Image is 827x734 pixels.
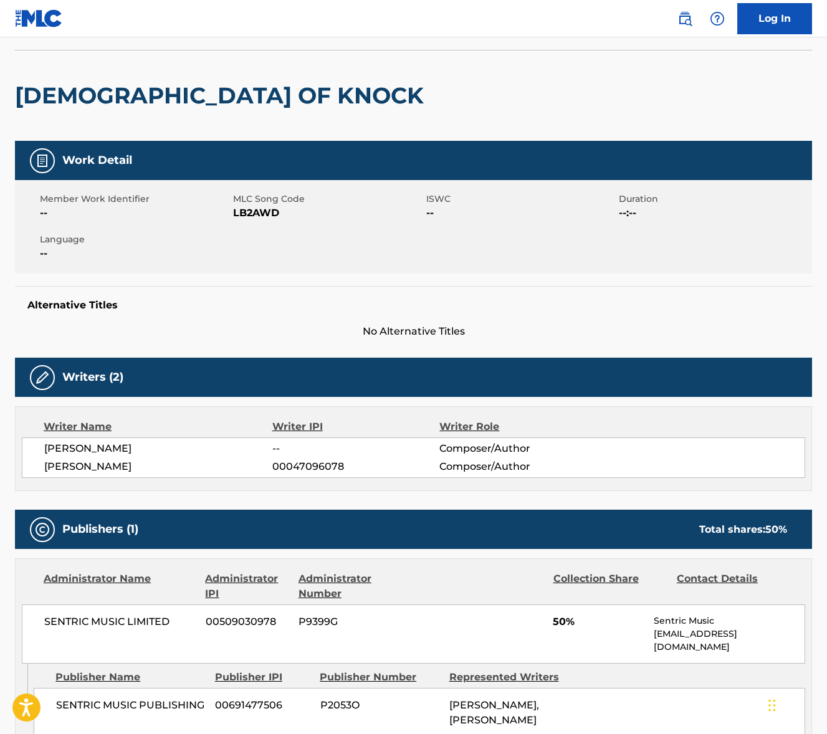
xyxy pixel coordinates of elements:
[320,698,440,713] span: P2053O
[768,687,776,724] div: Drag
[553,614,644,629] span: 50%
[439,419,591,434] div: Writer Role
[299,571,413,601] div: Administrator Number
[40,246,230,261] span: --
[40,193,230,206] span: Member Work Identifier
[672,6,697,31] a: Public Search
[40,206,230,221] span: --
[35,522,50,537] img: Publishers
[439,441,591,456] span: Composer/Author
[40,233,230,246] span: Language
[27,299,800,312] h5: Alternative Titles
[272,419,440,434] div: Writer IPI
[44,571,196,601] div: Administrator Name
[15,324,812,339] span: No Alternative Titles
[233,193,423,206] span: MLC Song Code
[44,419,272,434] div: Writer Name
[426,193,616,206] span: ISWC
[677,11,692,26] img: search
[56,698,206,713] span: SENTRIC MUSIC PUBLISHING
[654,627,805,654] p: [EMAIL_ADDRESS][DOMAIN_NAME]
[699,522,787,537] div: Total shares:
[205,571,289,601] div: Administrator IPI
[710,11,725,26] img: help
[654,614,805,627] p: Sentric Music
[677,571,791,601] div: Contact Details
[44,459,272,474] span: [PERSON_NAME]
[299,614,413,629] span: P9399G
[206,614,289,629] span: 00509030978
[215,670,310,685] div: Publisher IPI
[35,153,50,168] img: Work Detail
[765,523,787,535] span: 50 %
[619,193,809,206] span: Duration
[35,370,50,385] img: Writers
[449,699,539,726] span: [PERSON_NAME], [PERSON_NAME]
[62,153,132,168] h5: Work Detail
[272,459,439,474] span: 00047096078
[44,441,272,456] span: [PERSON_NAME]
[553,571,667,601] div: Collection Share
[426,206,616,221] span: --
[737,3,812,34] a: Log In
[15,82,430,110] h2: [DEMOGRAPHIC_DATA] OF KNOCK
[15,9,63,27] img: MLC Logo
[272,441,439,456] span: --
[439,459,591,474] span: Composer/Author
[215,698,310,713] span: 00691477506
[765,674,827,734] iframe: Chat Widget
[62,522,138,536] h5: Publishers (1)
[62,370,123,384] h5: Writers (2)
[619,206,809,221] span: --:--
[449,670,569,685] div: Represented Writers
[705,6,730,31] div: Help
[320,670,439,685] div: Publisher Number
[55,670,206,685] div: Publisher Name
[44,614,196,629] span: SENTRIC MUSIC LIMITED
[233,206,423,221] span: LB2AWD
